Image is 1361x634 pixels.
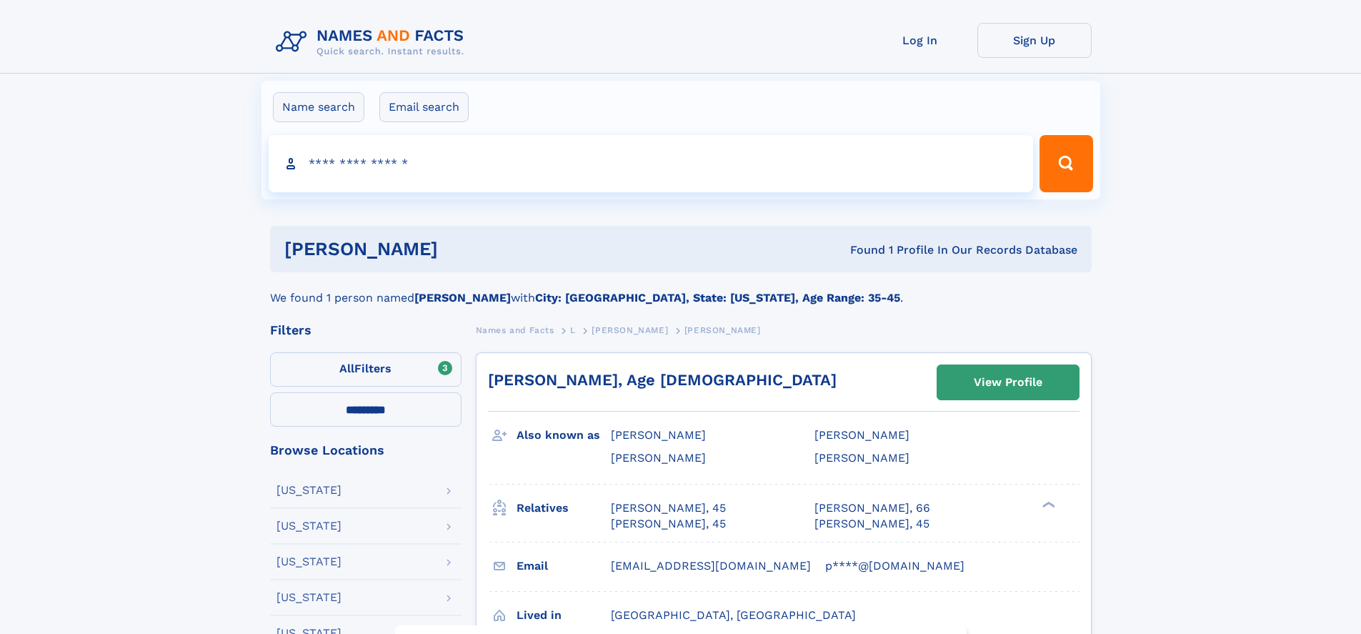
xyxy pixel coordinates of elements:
b: [PERSON_NAME] [414,291,511,304]
div: [US_STATE] [276,592,342,603]
button: Search Button [1040,135,1092,192]
a: Log In [863,23,977,58]
a: [PERSON_NAME], 45 [814,516,929,532]
img: Logo Names and Facts [270,23,476,61]
a: Sign Up [977,23,1092,58]
h3: Lived in [517,603,611,628]
span: All [339,362,354,375]
div: ❯ [1039,500,1056,509]
a: [PERSON_NAME], 66 [814,500,930,516]
div: [US_STATE] [276,520,342,532]
span: [EMAIL_ADDRESS][DOMAIN_NAME] [611,559,811,573]
input: search input [269,135,1034,192]
div: [US_STATE] [276,556,342,568]
a: [PERSON_NAME], Age [DEMOGRAPHIC_DATA] [488,371,837,389]
span: [PERSON_NAME] [814,428,909,442]
h3: Also known as [517,423,611,447]
h1: [PERSON_NAME] [284,240,644,258]
div: View Profile [974,366,1042,399]
div: Filters [270,324,462,337]
span: [PERSON_NAME] [611,451,706,465]
span: [PERSON_NAME] [684,325,761,335]
label: Filters [270,352,462,387]
div: Found 1 Profile In Our Records Database [644,242,1077,258]
span: [PERSON_NAME] [592,325,668,335]
label: Name search [273,92,364,122]
label: Email search [379,92,469,122]
a: [PERSON_NAME] [592,321,668,339]
span: L [570,325,576,335]
a: [PERSON_NAME], 45 [611,500,726,516]
h3: Email [517,554,611,578]
span: [PERSON_NAME] [611,428,706,442]
div: Browse Locations [270,444,462,457]
a: L [570,321,576,339]
div: [US_STATE] [276,485,342,496]
div: We found 1 person named with . [270,272,1092,307]
h3: Relatives [517,496,611,520]
a: [PERSON_NAME], 45 [611,516,726,532]
span: [GEOGRAPHIC_DATA], [GEOGRAPHIC_DATA] [611,608,856,622]
a: View Profile [937,365,1079,400]
span: [PERSON_NAME] [814,451,909,465]
b: City: [GEOGRAPHIC_DATA], State: [US_STATE], Age Range: 35-45 [535,291,900,304]
a: Names and Facts [476,321,554,339]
